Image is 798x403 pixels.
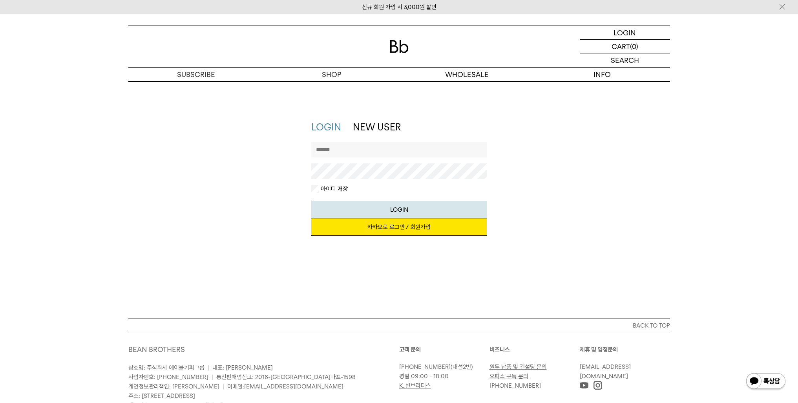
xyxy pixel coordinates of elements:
[614,26,636,39] p: LOGIN
[580,40,670,53] a: CART (0)
[128,374,208,381] span: 사업자번호: [PHONE_NUMBER]
[489,363,547,370] a: 원두 납품 및 컨설팅 문의
[212,374,213,381] span: |
[128,319,670,333] button: BACK TO TOP
[399,363,451,370] a: [PHONE_NUMBER]
[128,68,264,81] a: SUBSCRIBE
[580,363,631,380] a: [EMAIL_ADDRESS][DOMAIN_NAME]
[399,382,431,389] a: K. 빈브라더스
[223,383,224,390] span: |
[399,362,486,372] p: (내선2번)
[611,53,639,67] p: SEARCH
[535,68,670,81] p: INFO
[212,364,273,371] span: 대표: [PERSON_NAME]
[128,383,219,390] span: 개인정보관리책임: [PERSON_NAME]
[353,121,401,133] a: NEW USER
[489,345,580,354] p: 비즈니스
[489,382,541,389] a: [PHONE_NUMBER]
[580,345,670,354] p: 제휴 및 입점문의
[390,40,409,53] img: 로고
[362,4,436,11] a: 신규 회원 가입 시 3,000원 할인
[128,364,205,371] span: 상호명: 주식회사 에이블커피그룹
[580,26,670,40] a: LOGIN
[489,373,528,380] a: 오피스 구독 문의
[208,364,209,371] span: |
[128,392,195,399] span: 주소: [STREET_ADDRESS]
[745,372,786,391] img: 카카오톡 채널 1:1 채팅 버튼
[227,383,343,390] span: 이메일:
[311,218,487,236] a: 카카오로 로그인 / 회원가입
[399,68,535,81] p: WHOLESALE
[264,68,399,81] a: SHOP
[311,201,487,218] button: LOGIN
[612,40,630,53] p: CART
[630,40,638,53] p: (0)
[216,374,356,381] span: 통신판매업신고: 2016-[GEOGRAPHIC_DATA]마포-1598
[399,345,489,354] p: 고객 문의
[399,372,486,381] p: 평일 09:00 - 18:00
[128,345,185,354] a: BEAN BROTHERS
[311,121,341,133] a: LOGIN
[244,383,343,390] a: [EMAIL_ADDRESS][DOMAIN_NAME]
[319,185,348,193] label: 아이디 저장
